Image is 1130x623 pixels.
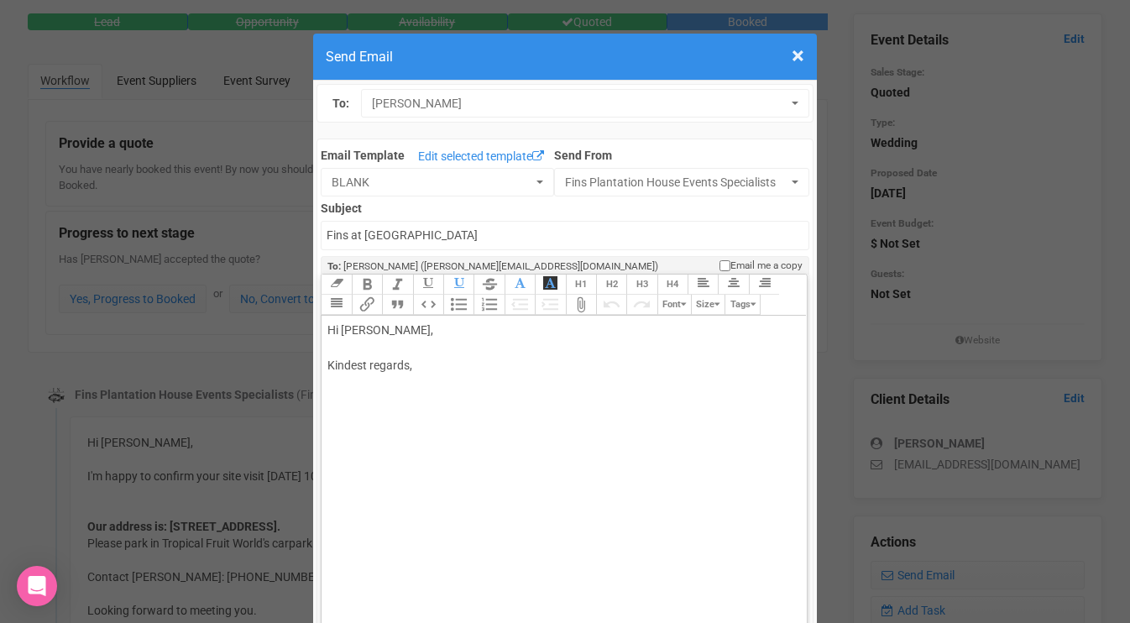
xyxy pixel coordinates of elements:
button: Link [352,295,382,315]
span: Fins Plantation House Events Specialists [565,174,787,191]
strong: To: [327,260,341,272]
button: Underline Colour [443,275,473,295]
button: Align Right [749,275,779,295]
button: Align Center [718,275,748,295]
div: Hi [PERSON_NAME], Kindest regards, [327,322,794,410]
a: Edit selected template [414,147,548,168]
button: Decrease Level [505,295,535,315]
button: Underline [413,275,443,295]
button: Align Justified [321,295,351,315]
span: H2 [606,278,618,289]
span: BLANK [332,174,532,191]
span: [PERSON_NAME] ([PERSON_NAME][EMAIL_ADDRESS][DOMAIN_NAME]) [343,260,658,272]
button: Font Background [535,275,565,295]
button: Redo [626,295,657,315]
label: Send From [554,144,809,164]
button: Numbers [473,295,504,315]
button: Font [657,295,691,315]
span: [PERSON_NAME] [372,94,787,111]
h4: Send Email [326,46,804,67]
button: Align Left [688,275,718,295]
span: Email me a copy [730,259,803,273]
button: Clear Formatting at cursor [321,275,351,295]
button: Increase Level [535,295,565,315]
button: Heading 3 [626,275,657,295]
button: Attach Files [566,295,596,315]
label: Email Template [321,147,405,164]
span: H3 [636,278,648,289]
span: H1 [575,278,587,289]
span: × [792,42,804,70]
button: Tags [725,295,761,315]
button: Heading 4 [657,275,688,295]
button: Heading 2 [596,275,626,295]
button: Font Colour [505,275,535,295]
span: H4 [667,278,678,289]
button: Code [413,295,443,315]
button: Undo [596,295,626,315]
button: Quote [382,295,412,315]
button: Heading 1 [566,275,596,295]
label: Subject [321,196,808,217]
button: Strikethrough [473,275,504,295]
button: Italic [382,275,412,295]
button: Size [691,295,725,315]
button: Bold [352,275,382,295]
label: To: [332,94,349,112]
div: Open Intercom Messenger [17,566,57,606]
button: Bullets [443,295,473,315]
